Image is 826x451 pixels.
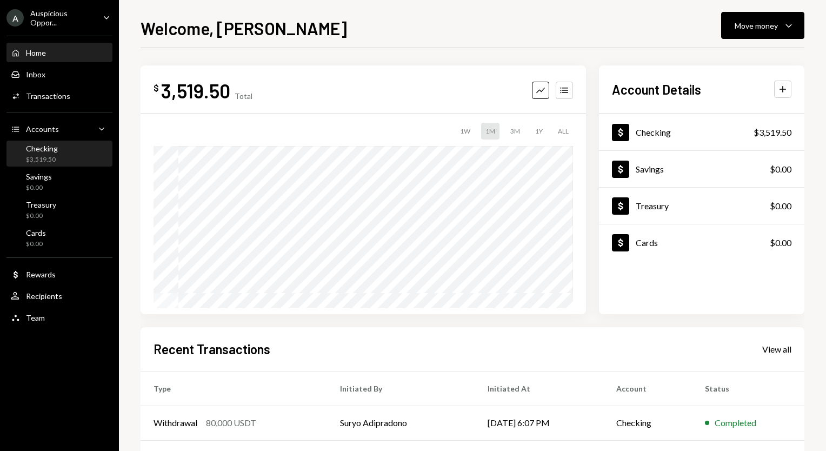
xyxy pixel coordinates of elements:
a: Team [6,308,112,327]
th: Initiated By [327,371,475,406]
a: Cards$0.00 [6,225,112,251]
th: Type [141,371,327,406]
div: $0.00 [26,240,46,249]
a: Inbox [6,64,112,84]
div: $0.00 [770,200,791,213]
div: Move money [735,20,778,31]
div: Savings [26,172,52,181]
th: Initiated At [475,371,603,406]
div: Home [26,48,46,57]
div: A [6,9,24,26]
div: Savings [636,164,664,174]
td: Suryo Adipradono [327,406,475,440]
div: 1W [456,123,475,140]
div: $0.00 [26,183,52,193]
div: Treasury [636,201,669,211]
div: ALL [554,123,573,140]
div: Transactions [26,91,70,101]
div: 1Y [531,123,547,140]
div: Total [235,91,252,101]
th: Status [692,371,804,406]
div: Cards [26,228,46,237]
div: Accounts [26,124,59,134]
div: 3,519.50 [161,78,230,103]
div: 1M [481,123,499,140]
div: $0.00 [770,163,791,176]
a: Rewards [6,264,112,284]
td: Checking [603,406,692,440]
div: Inbox [26,70,45,79]
a: Checking$3,519.50 [6,141,112,167]
div: Recipients [26,291,62,301]
div: $ [154,83,159,94]
a: Treasury$0.00 [599,188,804,224]
a: Checking$3,519.50 [599,114,804,150]
button: Move money [721,12,804,39]
a: Transactions [6,86,112,105]
td: [DATE] 6:07 PM [475,406,603,440]
div: Cards [636,237,658,248]
div: Team [26,313,45,322]
a: Recipients [6,286,112,306]
div: Rewards [26,270,56,279]
div: Checking [26,144,58,153]
div: $0.00 [770,236,791,249]
div: View all [762,344,791,355]
a: Cards$0.00 [599,224,804,261]
h2: Account Details [612,81,701,98]
a: View all [762,343,791,355]
a: Savings$0.00 [6,169,112,195]
a: Treasury$0.00 [6,197,112,223]
div: $0.00 [26,211,56,221]
h1: Welcome, [PERSON_NAME] [141,17,347,39]
div: Completed [715,416,756,429]
div: $3,519.50 [26,155,58,164]
a: Accounts [6,119,112,138]
div: Auspicious Oppor... [30,9,94,27]
div: Treasury [26,200,56,209]
div: Checking [636,127,671,137]
div: Withdrawal [154,416,197,429]
h2: Recent Transactions [154,340,270,358]
th: Account [603,371,692,406]
a: Home [6,43,112,62]
a: Savings$0.00 [599,151,804,187]
div: 3M [506,123,524,140]
div: 80,000 USDT [206,416,256,429]
div: $3,519.50 [754,126,791,139]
